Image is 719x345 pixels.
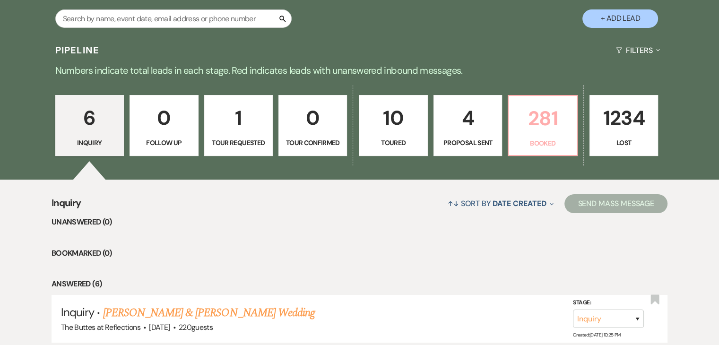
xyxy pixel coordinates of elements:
[359,95,427,156] a: 10Toured
[149,322,170,332] span: [DATE]
[448,198,459,208] span: ↑↓
[179,322,213,332] span: 220 guests
[210,138,267,148] p: Tour Requested
[136,102,192,134] p: 0
[52,196,81,216] span: Inquiry
[61,138,118,148] p: Inquiry
[365,102,421,134] p: 10
[285,102,341,134] p: 0
[103,304,315,321] a: [PERSON_NAME] & [PERSON_NAME] Wedding
[508,95,577,156] a: 281Booked
[493,198,546,208] span: Date Created
[440,138,496,148] p: Proposal Sent
[136,138,192,148] p: Follow Up
[285,138,341,148] p: Tour Confirmed
[440,102,496,134] p: 4
[52,216,667,228] li: Unanswered (0)
[19,63,700,78] p: Numbers indicate total leads in each stage. Red indicates leads with unanswered inbound messages.
[365,138,421,148] p: Toured
[61,305,94,319] span: Inquiry
[52,247,667,259] li: Bookmarked (0)
[52,278,667,290] li: Answered (6)
[612,38,664,63] button: Filters
[514,138,571,148] p: Booked
[444,191,557,216] button: Sort By Date Created
[61,102,118,134] p: 6
[564,194,667,213] button: Send Mass Message
[278,95,347,156] a: 0Tour Confirmed
[573,298,644,308] label: Stage:
[130,95,198,156] a: 0Follow Up
[573,332,620,338] span: Created: [DATE] 10:25 PM
[514,103,571,134] p: 281
[55,9,292,28] input: Search by name, event date, email address or phone number
[589,95,658,156] a: 1234Lost
[55,95,124,156] a: 6Inquiry
[433,95,502,156] a: 4Proposal Sent
[596,138,652,148] p: Lost
[210,102,267,134] p: 1
[204,95,273,156] a: 1Tour Requested
[55,43,100,57] h3: Pipeline
[596,102,652,134] p: 1234
[61,322,140,332] span: The Buttes at Reflections
[582,9,658,28] button: + Add Lead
